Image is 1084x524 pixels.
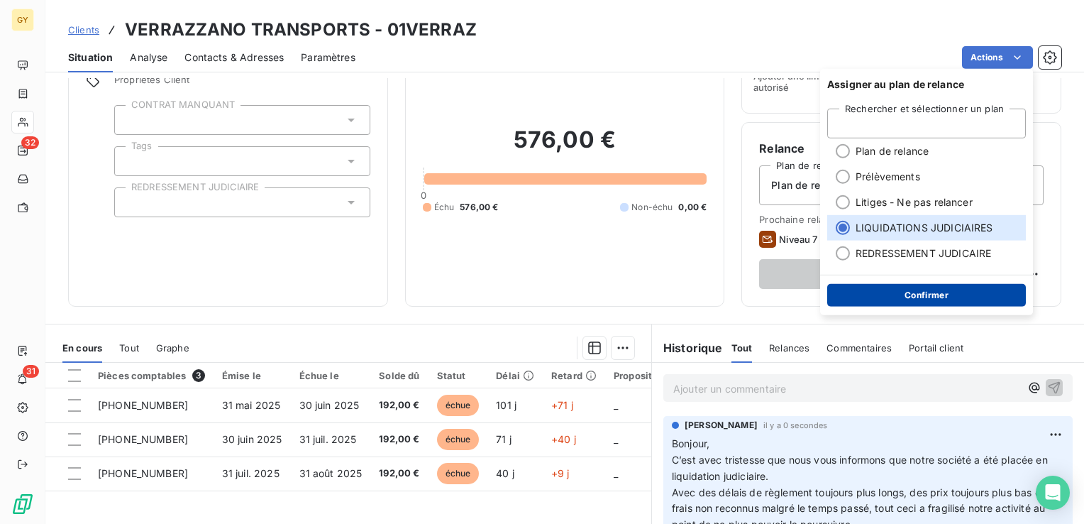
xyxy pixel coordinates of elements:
h2: 576,00 € [423,126,707,168]
span: 192,00 € [379,398,419,413]
span: [PERSON_NAME] [685,419,758,432]
span: Échu [434,201,455,214]
span: Bonjour, [672,437,709,449]
span: Propriétés Client [114,74,370,94]
button: Voir [759,259,1015,289]
span: Plan de relance [771,178,846,192]
input: Ajouter une valeur [126,114,138,126]
div: Délai [496,370,534,381]
span: 0 [421,190,426,201]
input: Ajouter une valeur [126,196,138,209]
div: Statut [437,370,480,381]
span: 576,00 € [460,201,498,214]
span: 71 j [496,433,511,445]
span: Relances [769,342,809,354]
span: Prélèvements [856,170,920,184]
h6: Relance [759,140,1044,157]
button: Actions [962,46,1033,69]
h6: Historique [652,339,723,356]
span: 32 [21,136,39,149]
h3: VERRAZZANO TRANSPORTS - 01VERRAZ [125,17,477,43]
div: Proposition prelevement [614,370,728,381]
span: Non-échu [631,201,673,214]
span: Plan de relance [856,144,929,158]
span: Graphe [156,342,189,354]
div: Émise le [222,370,282,381]
div: Solde dû [379,370,419,381]
span: LIQUIDATIONS JUDICIAIRES [856,221,993,235]
span: _ [614,467,618,479]
span: Commentaires [826,342,892,354]
span: échue [437,429,480,450]
span: Prochaine relance prévue le [759,214,1044,225]
span: Paramètres [301,50,355,65]
span: +40 j [551,433,576,445]
div: Retard [551,370,597,381]
span: [PHONE_NUMBER] [98,399,188,411]
span: En cours [62,342,102,354]
span: 31 août 2025 [299,467,363,479]
span: Portail client [909,342,963,354]
span: +71 j [551,399,573,411]
img: Logo LeanPay [11,493,34,515]
span: Analyse [130,50,167,65]
span: Clients [68,24,99,36]
span: 30 juin 2025 [299,399,360,411]
span: Situation [68,50,113,65]
span: REDRESSEMENT JUDICAIRE [856,246,991,261]
span: 31 [23,365,39,378]
span: 31 mai 2025 [222,399,281,411]
span: échue [437,463,480,484]
div: Échue le [299,370,363,381]
span: Ajouter une limite d’encours autorisé [753,70,885,93]
span: Contacts & Adresses [184,50,284,65]
span: +9 j [551,467,570,479]
a: Clients [68,23,99,37]
span: échue [437,395,480,416]
div: Pièces comptables [98,369,205,382]
span: il y a 0 secondes [763,421,828,430]
span: Niveau 7 [779,234,817,245]
span: 31 juil. 2025 [222,467,280,479]
span: C’est avec tristesse que nous vous informons que notre société a été placée en liquidation judici... [672,454,1051,482]
span: 40 j [496,467,514,479]
div: GY [11,9,34,31]
span: _ [614,433,618,445]
span: [PHONE_NUMBER] [98,433,188,445]
span: 31 juil. 2025 [299,433,357,445]
span: 192,00 € [379,466,419,481]
span: Tout [119,342,139,354]
span: Assigner au plan de relance [820,69,1033,100]
span: 101 j [496,399,516,411]
input: Ajouter une valeur [126,155,138,168]
div: Open Intercom Messenger [1036,476,1070,510]
span: Voir [776,268,984,280]
span: 0,00 € [678,201,707,214]
button: Confirmer [827,284,1026,307]
span: Tout [731,342,753,354]
span: _ [614,399,618,411]
span: 192,00 € [379,432,419,447]
span: 30 juin 2025 [222,433,282,445]
span: [PHONE_NUMBER] [98,467,188,479]
span: 3 [192,369,205,382]
span: Litiges - Ne pas relancer [856,195,973,209]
